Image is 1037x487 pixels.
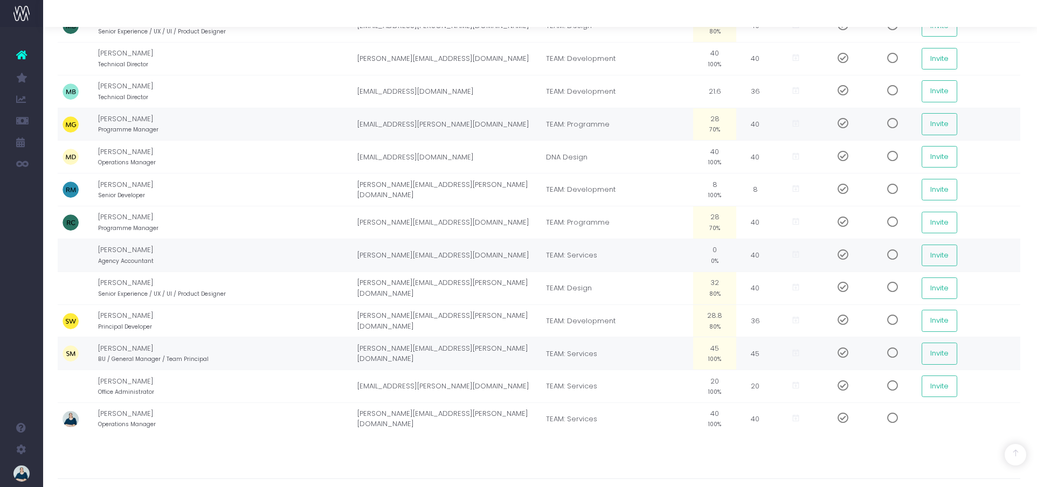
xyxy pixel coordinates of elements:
[693,75,736,108] td: 21.6
[541,141,693,173] td: DNA Design
[98,239,352,272] td: [PERSON_NAME]
[63,116,79,133] img: profile_images
[98,108,352,141] td: [PERSON_NAME]
[736,141,774,173] td: 40
[922,179,957,200] button: Invite
[352,239,541,272] td: [PERSON_NAME][EMAIL_ADDRESS][DOMAIN_NAME]
[352,337,541,370] td: [PERSON_NAME][EMAIL_ADDRESS][PERSON_NAME][DOMAIN_NAME]
[98,173,352,206] td: [PERSON_NAME]
[63,313,79,329] img: profile_images
[922,146,957,168] button: Invite
[98,337,352,370] td: [PERSON_NAME]
[98,403,352,435] td: [PERSON_NAME]
[541,272,693,304] td: TEAM: Design
[922,245,957,266] button: Invite
[98,124,158,134] small: Programme Manager
[63,51,79,67] img: profile_images
[98,75,352,108] td: [PERSON_NAME]
[98,370,352,403] td: [PERSON_NAME]
[708,386,721,396] small: 100%
[98,272,352,304] td: [PERSON_NAME]
[352,272,541,304] td: [PERSON_NAME][EMAIL_ADDRESS][PERSON_NAME][DOMAIN_NAME]
[708,353,721,363] small: 100%
[736,272,774,304] td: 40
[13,465,30,482] img: images/default_profile_image.png
[352,370,541,403] td: [EMAIL_ADDRESS][PERSON_NAME][DOMAIN_NAME]
[711,255,718,265] small: 0%
[98,59,148,68] small: Technical Director
[63,280,79,296] img: profile_images
[709,222,720,232] small: 70%
[63,378,79,394] img: profile_images
[693,141,736,173] td: 40
[736,370,774,403] td: 20
[709,124,720,134] small: 70%
[922,310,957,331] button: Invite
[709,26,721,36] small: 80%
[63,345,79,361] img: profile_images
[541,206,693,239] td: TEAM: Programme
[541,337,693,370] td: TEAM: Services
[693,403,736,435] td: 40
[98,304,352,337] td: [PERSON_NAME]
[693,239,736,272] td: 0
[922,343,957,364] button: Invite
[708,157,721,166] small: 100%
[708,59,721,68] small: 100%
[693,108,736,141] td: 28
[63,84,79,100] img: profile_images
[693,173,736,206] td: 8
[98,42,352,75] td: [PERSON_NAME]
[736,206,774,239] td: 40
[736,337,774,370] td: 45
[922,113,957,135] button: Invite
[352,206,541,239] td: [PERSON_NAME][EMAIL_ADDRESS][DOMAIN_NAME]
[352,403,541,435] td: [PERSON_NAME][EMAIL_ADDRESS][PERSON_NAME][DOMAIN_NAME]
[736,75,774,108] td: 36
[736,304,774,337] td: 36
[98,419,156,428] small: Operations Manager
[736,108,774,141] td: 40
[352,108,541,141] td: [EMAIL_ADDRESS][PERSON_NAME][DOMAIN_NAME]
[98,353,209,363] small: BU / General Manager / Team Principal
[63,149,79,165] img: profile_images
[693,304,736,337] td: 28.8
[98,141,352,173] td: [PERSON_NAME]
[98,222,158,232] small: Programme Manager
[736,173,774,206] td: 8
[693,42,736,75] td: 40
[352,304,541,337] td: [PERSON_NAME][EMAIL_ADDRESS][PERSON_NAME][DOMAIN_NAME]
[709,321,721,331] small: 80%
[709,288,721,298] small: 80%
[693,370,736,403] td: 20
[922,277,957,299] button: Invite
[63,247,79,263] img: profile_images
[98,157,156,166] small: Operations Manager
[98,190,145,199] small: Senior Developer
[98,26,226,36] small: Senior Experience / UX / UI / Product Designer
[922,80,957,102] button: Invite
[736,239,774,272] td: 40
[922,375,957,397] button: Invite
[922,212,957,233] button: Invite
[352,42,541,75] td: [PERSON_NAME][EMAIL_ADDRESS][DOMAIN_NAME]
[98,92,148,101] small: Technical Director
[98,386,154,396] small: Office Administrator
[541,42,693,75] td: TEAM: Development
[63,411,79,427] img: profile_images
[736,403,774,435] td: 40
[541,403,693,435] td: TEAM: Services
[708,190,721,199] small: 100%
[693,337,736,370] td: 45
[541,108,693,141] td: TEAM: Programme
[63,214,79,231] img: profile_images
[352,141,541,173] td: [EMAIL_ADDRESS][DOMAIN_NAME]
[541,239,693,272] td: TEAM: Services
[541,304,693,337] td: TEAM: Development
[922,48,957,69] button: Invite
[693,272,736,304] td: 32
[541,173,693,206] td: TEAM: Development
[98,206,352,239] td: [PERSON_NAME]
[541,75,693,108] td: TEAM: Development
[708,419,721,428] small: 100%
